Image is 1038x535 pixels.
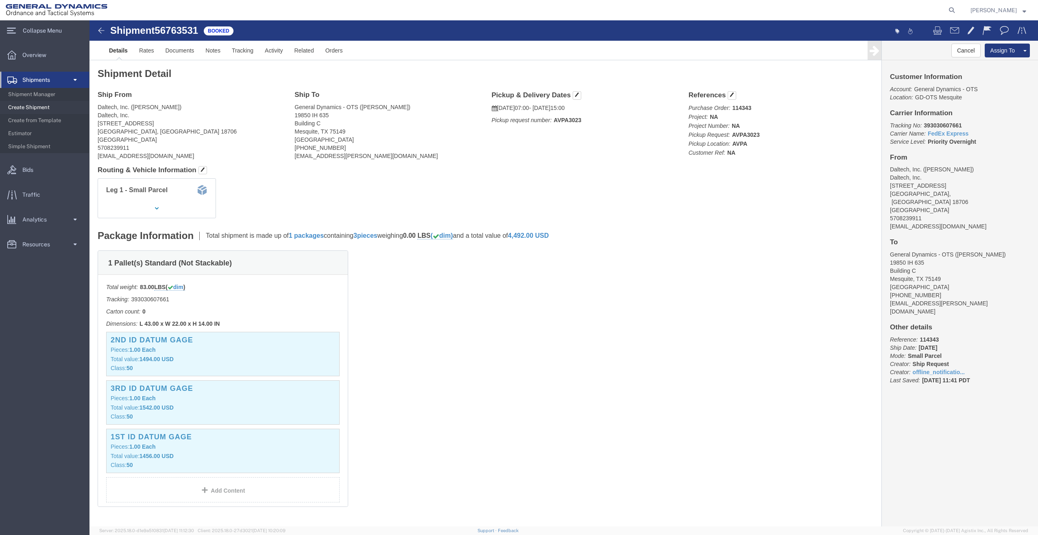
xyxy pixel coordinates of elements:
[253,528,286,533] span: [DATE] 10:20:09
[22,211,52,228] span: Analytics
[8,112,83,129] span: Create from Template
[903,527,1028,534] span: Copyright © [DATE]-[DATE] Agistix Inc., All Rights Reserved
[8,125,83,142] span: Estimator
[0,236,89,252] a: Resources
[0,162,89,178] a: Bids
[0,47,89,63] a: Overview
[89,20,1038,526] iframe: FS Legacy Container
[99,528,194,533] span: Server: 2025.18.0-d1e9a510831
[478,528,498,533] a: Support
[164,528,194,533] span: [DATE] 11:12:30
[8,99,83,116] span: Create Shipment
[22,72,56,88] span: Shipments
[970,6,1017,15] span: Kody Keiser
[8,138,83,155] span: Simple Shipment
[0,186,89,203] a: Traffic
[198,528,286,533] span: Client: 2025.18.0-27d3021
[0,211,89,228] a: Analytics
[23,22,68,39] span: Collapse Menu
[970,5,1027,15] button: [PERSON_NAME]
[22,186,46,203] span: Traffic
[22,236,56,252] span: Resources
[8,86,83,103] span: Shipment Manager
[22,47,52,63] span: Overview
[6,4,107,16] img: logo
[22,162,39,178] span: Bids
[0,72,89,88] a: Shipments
[498,528,519,533] a: Feedback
